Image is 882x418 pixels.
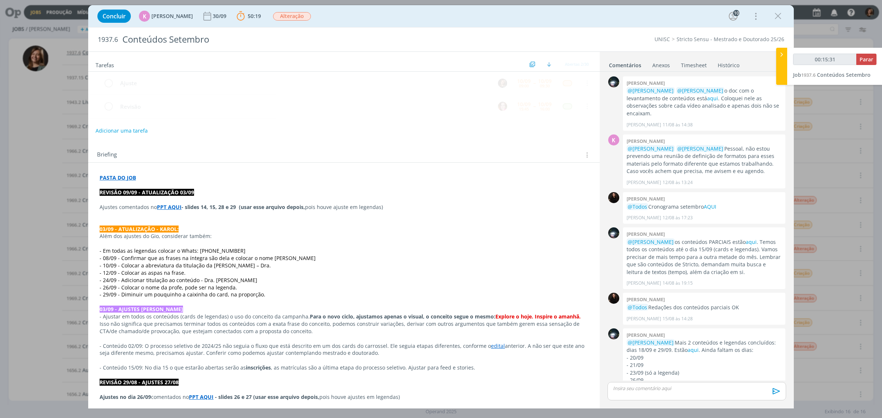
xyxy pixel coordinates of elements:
a: PPT AQUI [157,203,182,210]
strong: - slides 26 e 27 (usar esse arquivo depois, [215,393,319,400]
p: - Conteúdo 15/09: No dia 15 o que estarão abertas serão as , as matrículas são a última etapa do ... [100,364,588,371]
p: - 21/09 [627,361,782,369]
img: arrow-down.svg [547,62,551,66]
p: [PERSON_NAME] [627,179,661,186]
div: 30/09 [213,14,228,19]
b: [PERSON_NAME] [627,231,665,237]
img: B [498,102,507,111]
img: S [608,192,619,203]
img: G [608,227,619,238]
span: - 08/09 - Confirmar que as frases na íntegra são dela e colocar o nome [PERSON_NAME] [100,255,316,262]
span: Conteúdos Setembro [817,71,871,78]
span: - 10/09 - Colocar a abreviatura da titulação da [PERSON_NAME] – Dra. [100,262,271,269]
p: - 20/09 [627,354,782,361]
a: PASTA DO JOB [100,174,136,181]
a: AQUI [704,203,716,210]
a: Histórico [717,58,740,69]
a: Stricto Sensu - Mestrado e Doutorado 25/26 [677,36,784,43]
span: @Todos [628,203,647,210]
img: L [498,79,507,88]
b: [PERSON_NAME] [627,80,665,86]
span: @[PERSON_NAME] [628,238,674,245]
p: - 26/09 [627,376,782,384]
button: Alteração [273,12,311,21]
span: @[PERSON_NAME] [628,145,674,152]
a: UNISC [655,36,670,43]
strong: REVISÃO 09/09 - ATUALIZAÇÃO 03/09 [100,189,194,196]
div: 10 [733,10,739,16]
span: @Todos [628,304,647,311]
div: Anexos [652,62,670,69]
img: G [608,328,619,339]
button: Adicionar uma tarefa [95,124,148,137]
span: 14/08 às 19:15 [663,280,693,287]
button: 50:19 [235,10,263,22]
span: 15/08 às 14:28 [663,316,693,322]
a: PPT AQUI [189,393,214,400]
div: 09:00 [519,84,529,88]
strong: - slides 14, 15, 28 e 29 (usar esse arquivo depois, [182,203,305,210]
span: [PERSON_NAME] [151,14,193,19]
p: Pessoal, não estou prevendo uma reunião de definição de formatos para esses materiais pelo format... [627,145,782,175]
span: @[PERSON_NAME] [677,87,723,94]
strong: 03/09 - AJUSTES [PERSON_NAME] [100,306,183,313]
span: Briefing [97,150,117,160]
p: Além dos ajustes do Gio, considerar também: [100,233,588,240]
div: 10/09 [517,79,531,84]
div: K [139,11,150,22]
button: L [497,78,508,89]
span: -- [533,80,535,86]
button: B [497,101,508,112]
strong: Para o novo ciclo, ajustamos apenas o visual, o conceito segue o mesmo: [310,313,495,320]
div: 10/09 [538,79,552,84]
span: - 12/09 - Colocar as aspas na frase. [100,269,186,276]
span: @[PERSON_NAME] [628,339,674,346]
span: Abertas 2/30 [565,61,589,67]
p: Mais 2 conteúdos e legendas concluídos: dias 18/09 e 29/09. Estão . Ainda faltam os dias: [627,339,782,354]
a: aqui [688,346,699,353]
span: - 29/09 - Diminuir um pouquinho a caixinha do card, na proporção. [100,291,265,298]
span: Tarefas [96,60,114,69]
span: Concluir [103,13,126,19]
strong: REVISÃO 29/08 - AJUSTES 27/08 [100,379,179,386]
strong: Ajustes no dia 26/09 [100,393,151,400]
span: - Em todas as legendas colocar o Whats: [PHONE_NUMBER] [100,247,245,254]
span: Parar [860,56,873,63]
span: 50:19 [248,12,261,19]
img: G [608,76,619,87]
span: -- [533,104,535,109]
b: [PERSON_NAME] [627,138,665,144]
div: Revisão [117,102,491,111]
div: 16:00 [540,107,550,111]
p: comentados no pois houve ajustes em legendas) [100,393,588,401]
b: [PERSON_NAME] [627,296,665,303]
span: 1937.6 [801,72,815,78]
a: Timesheet [681,58,707,69]
span: - 26/09 - Colocar o nome da profe, pode ser na legenda. [100,284,237,291]
p: os conteúdos PARCIAIS estão . Temos todos os conteúdos até o dia 15/09 (cards e legendas). Vamos ... [627,238,782,276]
strong: inscrições [246,364,271,371]
a: aqui [707,95,718,102]
span: 1937.6 [98,36,118,44]
div: 15:45 [519,107,529,111]
p: Cronograma setembro [627,203,782,210]
p: [PERSON_NAME] [627,215,661,221]
a: aqui [746,238,757,245]
div: 09:30 [540,84,550,88]
b: [PERSON_NAME] [627,195,665,202]
a: Job1937.6Conteúdos Setembro [793,71,871,78]
strong: Explore o hoje. Inspire o amanhã. [495,313,581,320]
span: 12/08 às 17:23 [663,215,693,221]
button: Parar [856,54,876,65]
img: S [608,293,619,304]
p: - Conteúdo 02/09: O processo seletivo de 2024/25 não seguia o fluxo que está descrito em um dos c... [100,342,588,357]
span: @[PERSON_NAME] [628,87,674,94]
div: dialog [88,5,794,408]
div: 10/09 [517,102,531,107]
p: - 23/09 (só a legenda) [627,369,782,376]
a: edital [491,342,505,349]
